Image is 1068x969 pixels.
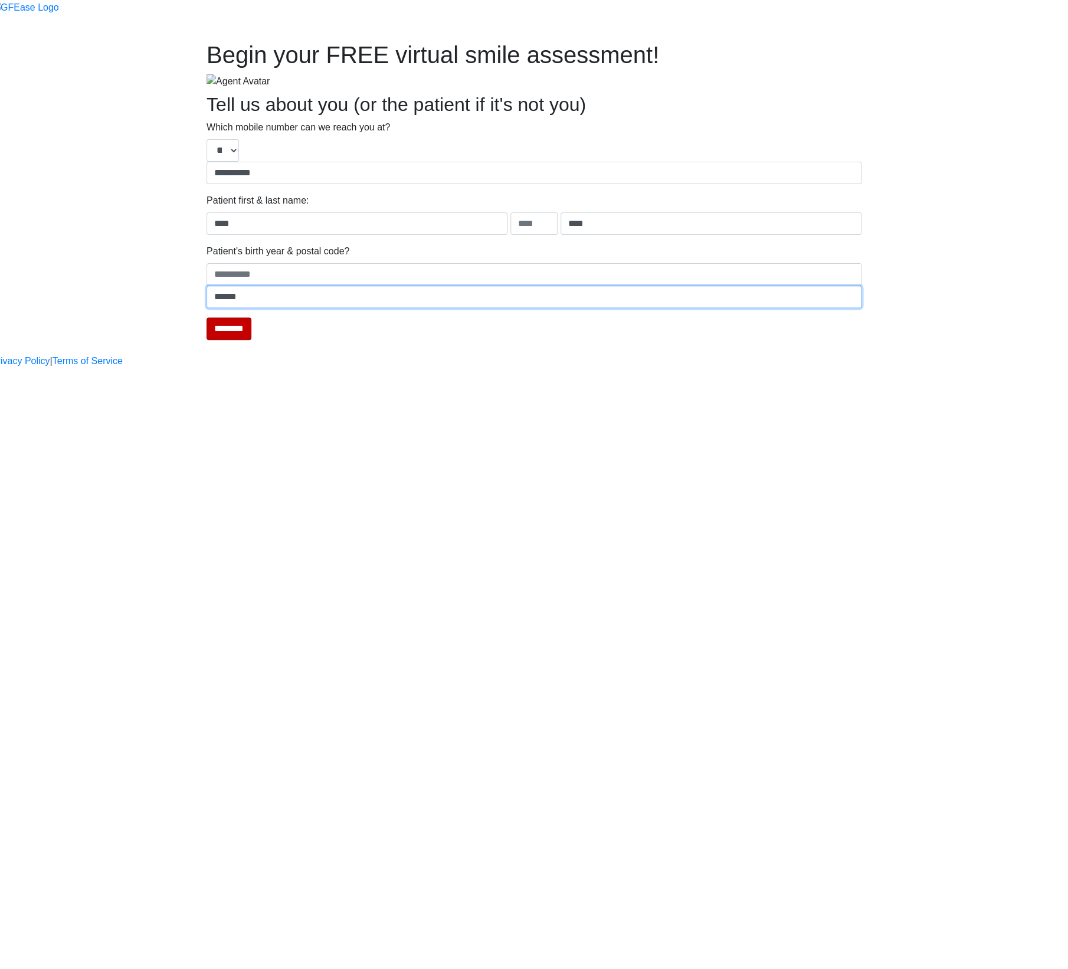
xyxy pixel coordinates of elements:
[207,120,390,135] label: Which mobile number can we reach you at?
[207,93,861,116] h2: Tell us about you (or the patient if it's not you)
[207,41,861,69] h1: Begin your FREE virtual smile assessment!
[207,74,270,89] img: Agent Avatar
[53,354,123,368] a: Terms of Service
[50,354,53,368] a: |
[207,244,349,258] label: Patient's birth year & postal code?
[207,194,309,208] label: Patient first & last name:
